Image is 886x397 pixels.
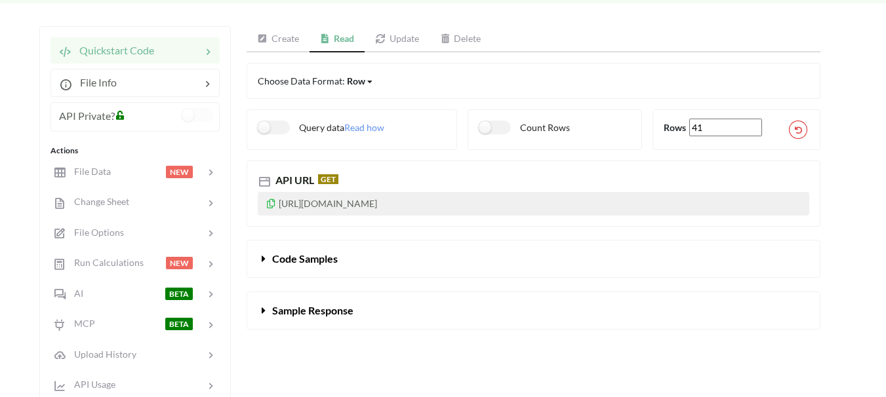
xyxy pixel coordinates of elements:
span: File Info [72,76,117,88]
span: Read how [344,122,384,133]
span: Upload History [66,349,136,360]
span: MCP [66,318,95,329]
span: API URL [273,174,314,186]
span: Choose Data Format: [258,75,374,86]
label: Count Rows [479,121,570,134]
span: File Data [66,166,111,177]
button: Sample Response [247,292,820,329]
span: Quickstart Code [71,44,154,56]
span: AI [66,288,83,299]
span: Run Calculations [66,257,144,268]
span: BETA [165,318,193,330]
a: Update [365,26,430,52]
div: Row [347,74,365,88]
button: Code Samples [247,240,820,277]
span: Sample Response [272,304,353,316]
span: API Private? [59,109,115,122]
span: Change Sheet [66,196,129,207]
a: Create [247,26,310,52]
span: BETA [165,288,193,300]
span: NEW [166,166,193,178]
p: [URL][DOMAIN_NAME] [258,192,809,216]
label: Query data [258,121,344,134]
a: Delete [430,26,492,52]
span: API Usage [66,379,115,390]
span: Code Samples [272,252,338,265]
div: Actions [50,145,220,157]
b: Rows [664,122,686,133]
span: File Options [66,227,124,238]
span: NEW [166,257,193,269]
a: Read [310,26,365,52]
span: GET [318,174,338,184]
